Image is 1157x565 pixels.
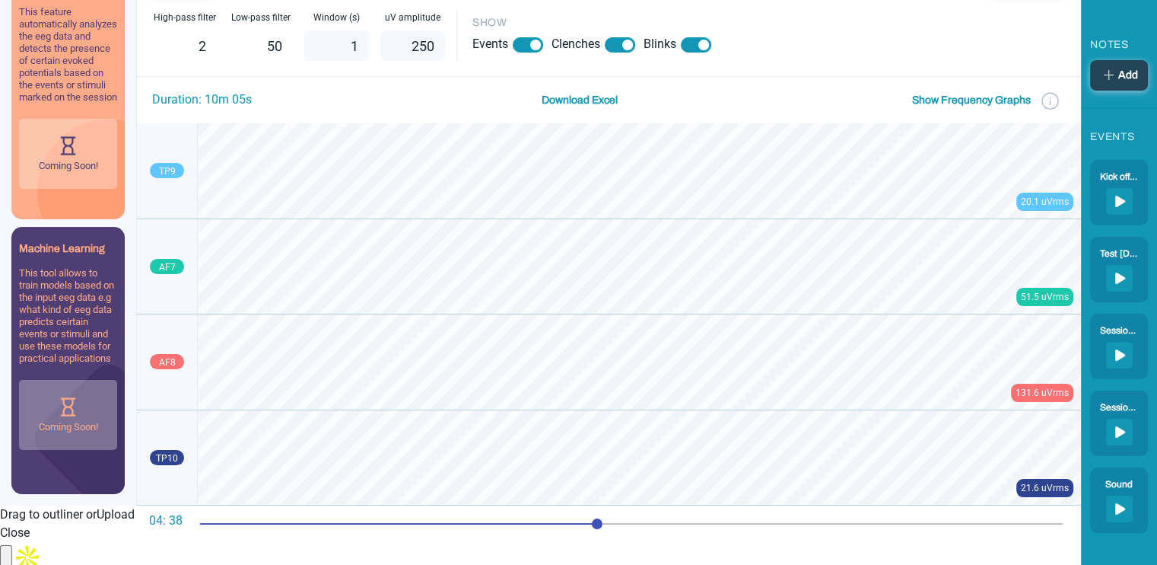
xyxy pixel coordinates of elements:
[542,94,618,106] span: Download Excel
[231,11,291,24] label: Low-pass filter
[1100,170,1138,187] div: Kick off session
[149,512,188,542] div: 04: 38
[681,37,711,53] img: checkbox_toggled.png
[537,85,622,116] button: Download Excel
[907,85,1035,116] button: Show Frequency Graphs
[1106,342,1133,369] img: play_button.png
[1100,247,1138,264] div: Test [DATE] 11th, May
[150,450,184,465] div: TP10
[152,91,252,116] div: Duration: 10m 05s
[150,163,184,178] div: TP9
[97,507,135,522] span: Upload
[313,11,360,24] label: Window (s)
[472,11,1066,34] div: SHOW
[150,259,184,274] div: AF7
[194,506,1069,542] mat-slider: units
[56,134,80,158] img: violet_watch.png
[1090,125,1134,148] div: EVENTS
[1100,477,1138,495] div: Sound
[1016,288,1073,306] aside: 51.5 uVrms
[385,11,440,24] label: uV amplitude
[19,267,117,380] div: This tool allows to train models based on the input eeg data e.g what kind of eeg data predicts c...
[1090,60,1148,91] button: Add
[19,235,105,267] div: Machine Learning
[1106,265,1133,292] img: play_button.png
[154,11,216,24] label: High-pass filter
[1100,324,1138,341] div: Session 3 - Event 1
[644,35,676,53] label: Blinks
[1095,65,1143,85] div: Add
[1100,65,1118,84] img: plus_sign.png
[39,419,98,435] div: Coming Soon!
[1106,188,1133,215] img: play_button.png
[1011,384,1073,402] aside: 131.6 uVrms
[56,395,80,419] img: orange_watch.png
[513,37,543,53] img: checkbox_toggled.png
[39,158,98,174] div: Coming Soon!
[1090,33,1129,60] div: NOTES
[472,35,508,53] label: Events
[1106,496,1133,522] img: play_button.png
[1016,479,1073,497] aside: 21.6 uVrms
[19,6,117,119] div: This feature automatically analyzes the eeg data and detects the presence of certain evoked poten...
[150,354,184,369] div: AF8
[551,35,600,53] label: Clenches
[1106,419,1133,445] img: play_button.png
[1040,90,1061,111] img: information.png
[1100,401,1138,418] div: Session 3 - Event 1
[1016,193,1073,211] aside: 20.1 uVrms
[605,37,635,53] img: checkbox_toggled.png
